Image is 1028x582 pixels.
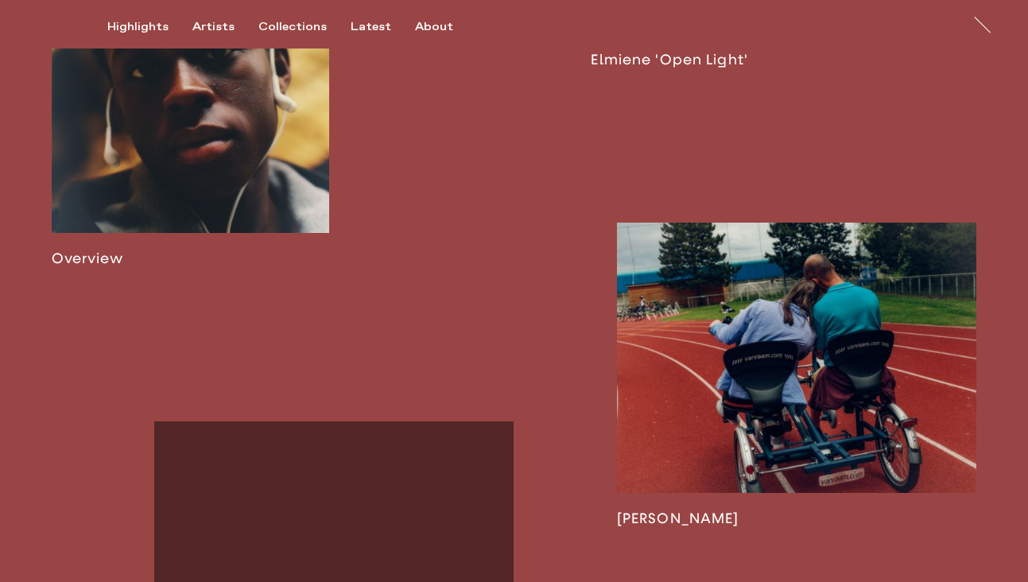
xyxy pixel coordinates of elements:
button: Latest [351,20,415,34]
div: Latest [351,20,391,34]
button: About [415,20,477,34]
button: Highlights [107,20,192,34]
div: About [415,20,453,34]
div: Artists [192,20,235,34]
div: Collections [258,20,327,34]
div: Highlights [107,20,169,34]
button: Artists [192,20,258,34]
button: Collections [258,20,351,34]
